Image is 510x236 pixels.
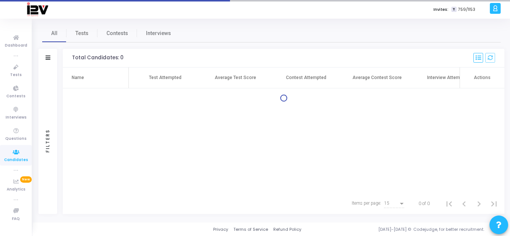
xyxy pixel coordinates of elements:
[7,186,25,193] span: Analytics
[44,100,51,182] div: Filters
[486,196,501,211] button: Last page
[51,29,57,37] span: All
[5,136,27,142] span: Questions
[433,6,448,13] label: Invites:
[273,226,301,233] a: Refund Policy
[384,201,389,206] span: 15
[72,74,84,81] div: Name
[4,157,28,163] span: Candidates
[442,196,457,211] button: First page
[233,226,268,233] a: Terms of Service
[472,196,486,211] button: Next page
[75,29,88,37] span: Tests
[146,29,171,37] span: Interviews
[413,67,483,88] th: Interview Attempted
[301,226,501,233] div: [DATE]-[DATE] © Codejudge, for better recruitment.
[12,216,20,222] span: FAQ
[200,67,271,88] th: Average Test Score
[20,176,32,183] span: New
[6,114,27,121] span: Interviews
[458,6,475,13] span: 759/1153
[5,43,27,49] span: Dashboard
[106,29,128,37] span: Contests
[72,55,124,61] div: Total Candidates: 0
[384,201,405,206] mat-select: Items per page:
[342,67,413,88] th: Average Contest Score
[27,2,48,17] img: logo
[457,196,472,211] button: Previous page
[6,93,25,100] span: Contests
[10,72,22,78] span: Tests
[213,226,228,233] a: Privacy
[352,200,381,207] div: Items per page:
[419,200,430,207] div: 0 of 0
[460,67,504,88] th: Actions
[451,7,456,12] span: T
[271,67,342,88] th: Contest Attempted
[129,67,200,88] th: Test Attempted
